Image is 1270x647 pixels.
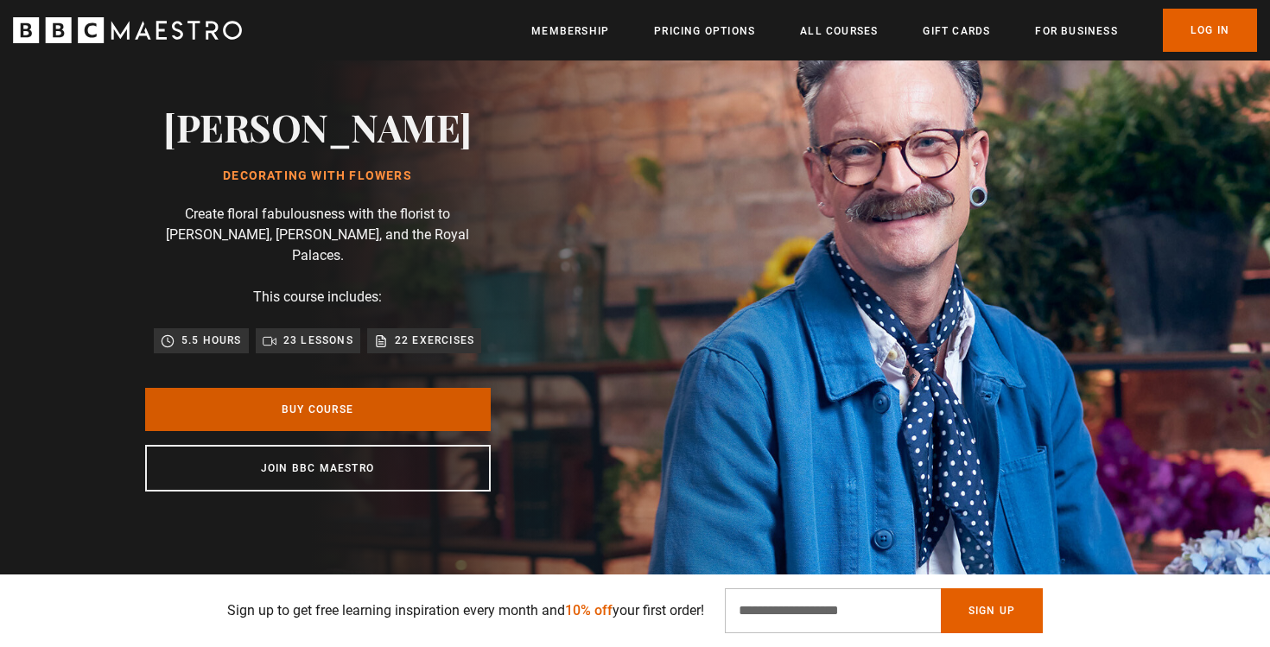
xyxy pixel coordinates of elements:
[531,22,609,40] a: Membership
[145,204,491,266] p: Create floral fabulousness with the florist to [PERSON_NAME], [PERSON_NAME], and the Royal Palaces.
[163,105,472,149] h2: [PERSON_NAME]
[395,332,474,349] p: 22 exercises
[283,332,353,349] p: 23 lessons
[1035,22,1117,40] a: For business
[941,588,1043,633] button: Sign Up
[13,17,242,43] svg: BBC Maestro
[531,9,1257,52] nav: Primary
[1163,9,1257,52] a: Log In
[145,388,491,431] a: Buy Course
[145,445,491,492] a: Join BBC Maestro
[227,600,704,621] p: Sign up to get free learning inspiration every month and your first order!
[253,287,382,308] p: This course includes:
[181,332,242,349] p: 5.5 hours
[163,169,472,183] h1: Decorating With Flowers
[654,22,755,40] a: Pricing Options
[565,602,613,618] span: 10% off
[800,22,878,40] a: All Courses
[923,22,990,40] a: Gift Cards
